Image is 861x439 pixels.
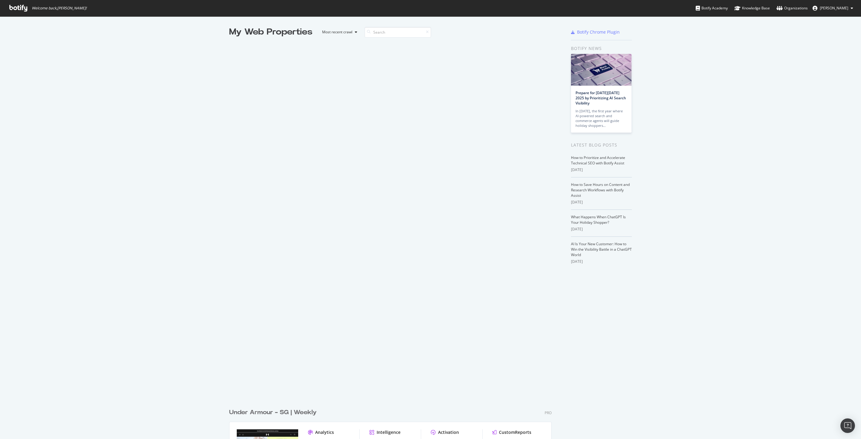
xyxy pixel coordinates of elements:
div: Pro [545,410,552,415]
div: [DATE] [571,259,632,264]
a: AI Is Your New Customer: How to Win the Visibility Battle in a ChatGPT World [571,241,632,257]
button: [PERSON_NAME] [808,3,858,13]
div: Latest Blog Posts [571,142,632,148]
a: What Happens When ChatGPT Is Your Holiday Shopper? [571,214,626,225]
div: Knowledge Base [734,5,770,11]
div: Botify news [571,45,632,52]
div: Most recent crawl [322,30,352,34]
a: Under Armour - SG | Weekly [229,408,319,417]
div: [DATE] [571,200,632,205]
div: My Web Properties [229,26,312,38]
div: [DATE] [571,167,632,173]
div: Intelligence [377,429,401,435]
div: [DATE] [571,226,632,232]
a: How to Prioritize and Accelerate Technical SEO with Botify Assist [571,155,625,166]
a: Botify Chrome Plugin [571,29,620,35]
div: Organizations [777,5,808,11]
a: How to Save Hours on Content and Research Workflows with Botify Assist [571,182,630,198]
div: Under Armour - SG | Weekly [229,408,317,417]
div: Analytics [315,429,334,435]
img: Prepare for Black Friday 2025 by Prioritizing AI Search Visibility [571,54,632,86]
div: In [DATE], the first year where AI-powered search and commerce agents will guide holiday shoppers… [576,109,627,128]
div: Activation [438,429,459,435]
div: Open Intercom Messenger [840,418,855,433]
button: Most recent crawl [317,27,360,37]
div: CustomReports [499,429,531,435]
a: Prepare for [DATE][DATE] 2025 by Prioritizing AI Search Visibility [576,90,626,106]
input: Search [365,27,431,38]
span: Welcome back, [PERSON_NAME] ! [32,6,87,11]
div: Botify Chrome Plugin [577,29,620,35]
a: CustomReports [492,429,531,435]
div: Botify Academy [696,5,728,11]
span: David Drey [820,5,848,11]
